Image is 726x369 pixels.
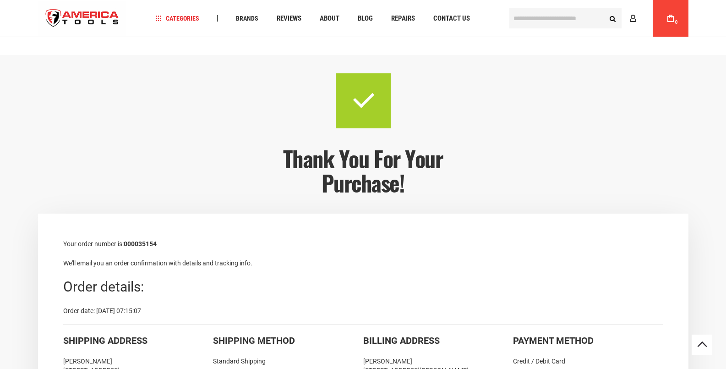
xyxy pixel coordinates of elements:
a: Reviews [273,12,306,25]
div: Standard Shipping [213,357,363,366]
div: Order details: [63,277,663,297]
a: Repairs [387,12,419,25]
a: Categories [151,12,203,25]
div: Credit / Debit Card [513,357,663,366]
span: Repairs [391,15,415,22]
a: store logo [38,1,127,36]
span: Categories [155,15,199,22]
span: 0 [675,20,678,25]
img: America Tools [38,1,127,36]
span: Reviews [277,15,301,22]
p: Your order number is: [63,239,663,249]
a: Contact Us [429,12,474,25]
div: Payment Method [513,334,663,347]
div: Shipping Method [213,334,363,347]
span: Brands [236,15,258,22]
span: Thank you for your purchase! [283,142,442,199]
span: Contact Us [433,15,470,22]
div: Billing Address [363,334,513,347]
a: About [316,12,344,25]
div: Shipping Address [63,334,213,347]
a: Brands [232,12,262,25]
a: 000035154 [124,240,157,248]
div: Order date: [DATE] 07:15:07 [63,306,663,315]
a: Blog [354,12,377,25]
button: Search [604,10,622,27]
p: We'll email you an order confirmation with details and tracking info. [63,258,663,268]
span: About [320,15,339,22]
span: Blog [358,15,373,22]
